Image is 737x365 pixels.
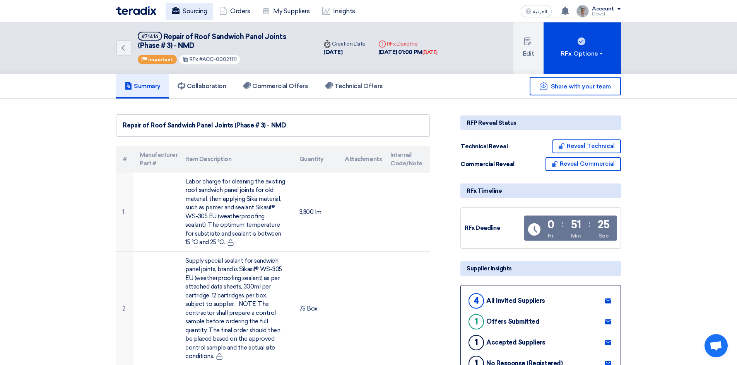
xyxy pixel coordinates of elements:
[142,34,158,39] div: #71416
[513,22,544,74] button: Edit
[116,173,133,252] td: 1
[562,217,564,231] div: :
[190,56,198,62] span: RFx
[561,49,604,58] div: RFx Options
[116,6,156,15] img: Teradix logo
[552,139,621,153] button: Reveal Technical
[548,232,553,240] div: Hr
[486,297,545,304] div: All Invited Suppliers
[422,49,438,56] div: [DATE]
[588,217,590,231] div: :
[469,335,484,350] div: 1
[316,3,361,20] a: Insights
[179,146,293,173] th: Item Description
[599,232,609,240] div: Sec
[116,146,133,173] th: #
[213,3,256,20] a: Orders
[544,22,621,74] button: RFx Options
[384,146,430,173] th: Internal Code/Note
[169,74,235,98] a: Collaboration
[378,48,438,57] div: [DATE] 01:00 PM
[123,121,423,130] div: Repair of Roof Sandwich Panel Joints (Phase # 3) - NMD
[576,5,589,17] img: IMG_1753965247717.jpg
[460,183,621,198] div: RFx Timeline
[339,146,384,173] th: Attachments
[199,56,237,62] span: #ACC-00021111
[551,83,611,90] span: Share with your team
[545,157,621,171] button: Reveal Commercial
[592,6,614,12] div: Account
[547,219,554,230] div: 0
[592,12,621,16] div: Dowel
[256,3,316,20] a: My Suppliers
[460,115,621,130] div: RFP Reveal Status
[125,82,161,90] h5: Summary
[571,219,581,230] div: 51
[166,3,213,20] a: Sourcing
[293,146,339,173] th: Quantity
[138,32,308,51] h5: Repair of Roof Sandwich Panel Joints (Phase # 3) - NMD
[116,74,169,98] a: Summary
[486,318,539,325] div: Offers Submitted
[571,232,581,240] div: Min
[316,74,391,98] a: Technical Offers
[323,40,366,48] div: Creation Date
[234,74,316,98] a: Commercial Offers
[460,142,518,151] div: Technical Reveal
[460,160,518,169] div: Commercial Reveal
[138,32,286,50] span: Repair of Roof Sandwich Panel Joints (Phase # 3) - NMD
[469,314,484,329] div: 1
[598,219,609,230] div: 25
[378,40,438,48] div: RFx Deadline
[469,293,484,309] div: 4
[460,261,621,276] div: Supplier Insights
[705,334,728,357] div: Open chat
[521,5,552,17] button: العربية
[148,57,173,62] span: Important
[533,9,547,14] span: العربية
[179,173,293,252] td: Labor charge for cleaning the existing roof sandwich panel joints for old material, then applying...
[465,224,523,233] div: RFx Deadline
[133,146,179,173] th: Manufacturer Part #
[325,82,383,90] h5: Technical Offers
[178,82,226,90] h5: Collaboration
[293,173,339,252] td: 3,300 lm
[323,48,366,57] div: [DATE]
[243,82,308,90] h5: Commercial Offers
[486,339,545,346] div: Accepted Suppliers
